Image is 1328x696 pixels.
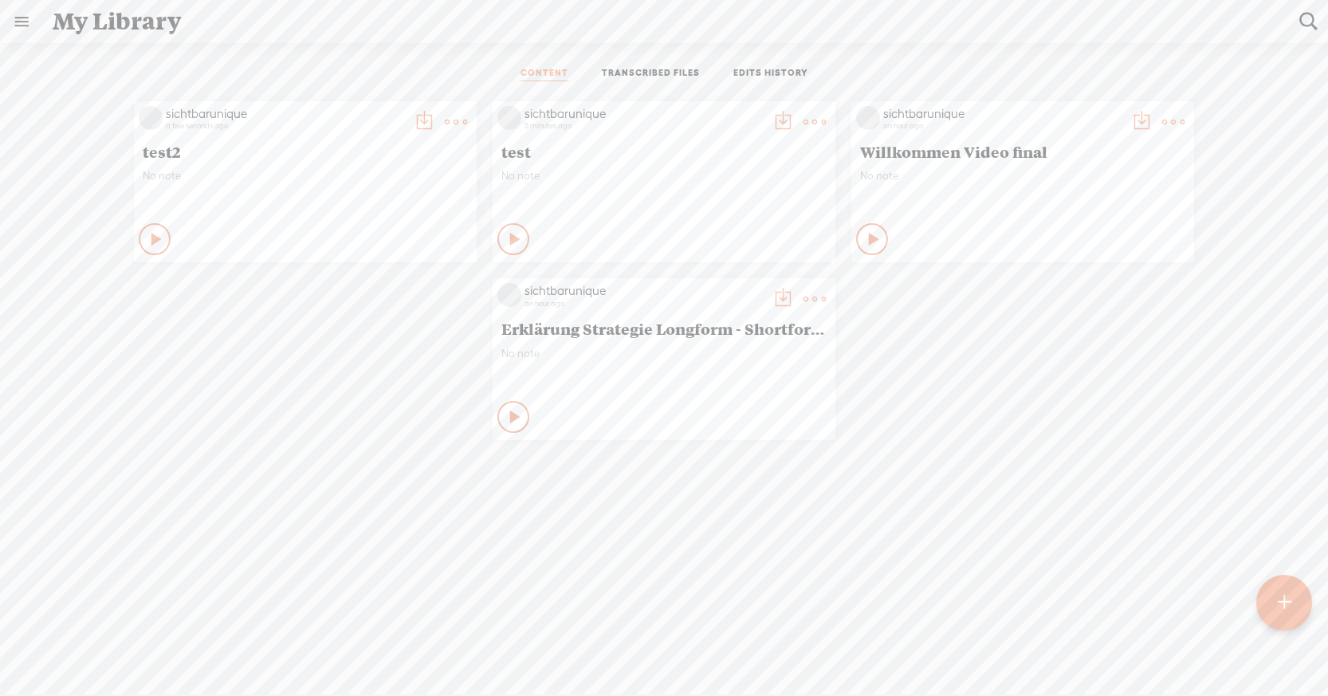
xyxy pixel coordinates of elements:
[525,283,764,299] div: sichtbarunique
[860,169,1185,183] span: No note
[883,106,1122,122] div: sichtbarunique
[166,106,405,122] div: sichtbarunique
[497,106,521,130] img: videoLoading.png
[501,347,827,360] span: No note
[525,106,764,122] div: sichtbarunique
[139,106,163,130] img: videoLoading.png
[501,142,827,161] span: test
[143,142,468,161] span: test2
[883,121,1122,131] div: an hour ago
[143,169,468,183] span: No note
[856,106,880,130] img: videoLoading.png
[497,283,521,307] img: videoLoading.png
[733,67,808,81] a: EDITS HISTORY
[860,142,1185,161] span: Willkommen Video final
[166,121,405,131] div: a few seconds ago
[602,67,700,81] a: TRANSCRIBED FILES
[525,121,764,131] div: 5 minutes ago
[501,319,827,338] span: Erklärung Strategie Longform - Shortform_final
[41,1,1288,42] div: My Library
[525,299,764,309] div: an hour ago
[501,169,827,183] span: No note
[521,67,568,81] a: CONTENT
